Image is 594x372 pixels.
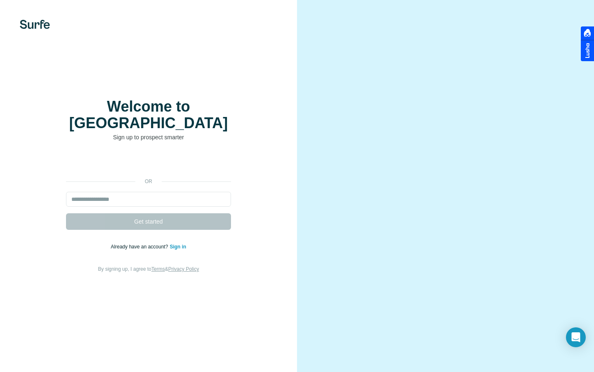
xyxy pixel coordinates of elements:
[20,20,50,29] img: Surfe's logo
[98,266,199,272] span: By signing up, I agree to &
[62,154,235,172] iframe: Sign in with Google Button
[170,244,186,250] a: Sign in
[66,133,231,141] p: Sign up to prospect smarter
[111,244,170,250] span: Already have an account?
[151,266,165,272] a: Terms
[168,266,199,272] a: Privacy Policy
[566,327,586,347] div: Open Intercom Messenger
[135,178,162,185] p: or
[66,98,231,131] h1: Welcome to [GEOGRAPHIC_DATA]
